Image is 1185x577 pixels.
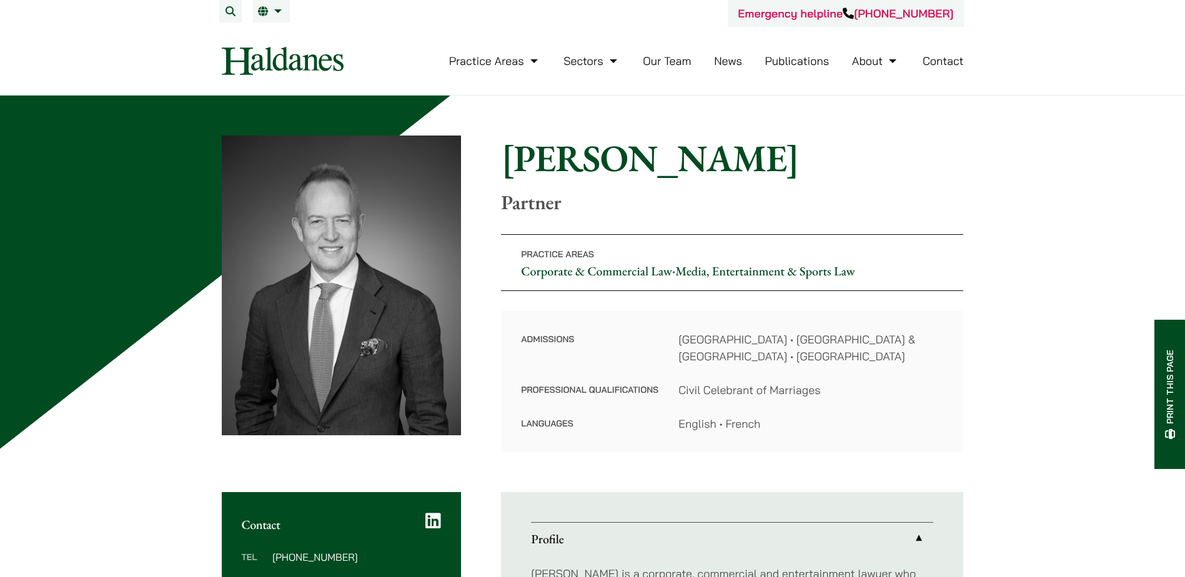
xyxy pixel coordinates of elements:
[425,512,441,530] a: LinkedIn
[258,6,285,16] a: EN
[923,54,964,68] a: Contact
[242,552,267,577] dt: Tel
[272,552,441,562] dd: [PHONE_NUMBER]
[521,415,658,432] dt: Languages
[563,54,620,68] a: Sectors
[738,6,953,21] a: Emergency helpline[PHONE_NUMBER]
[521,249,594,260] span: Practice Areas
[675,263,855,279] a: Media, Entertainment & Sports Law
[242,517,442,532] h2: Contact
[501,136,963,180] h1: [PERSON_NAME]
[501,234,963,291] p: •
[765,54,830,68] a: Publications
[643,54,691,68] a: Our Team
[521,331,658,382] dt: Admissions
[852,54,900,68] a: About
[521,382,658,415] dt: Professional Qualifications
[678,415,943,432] dd: English • French
[501,190,963,214] p: Partner
[449,54,541,68] a: Practice Areas
[678,382,943,398] dd: Civil Celebrant of Marriages
[678,331,943,365] dd: [GEOGRAPHIC_DATA] • [GEOGRAPHIC_DATA] & [GEOGRAPHIC_DATA] • [GEOGRAPHIC_DATA]
[521,263,672,279] a: Corporate & Commercial Law
[222,47,344,75] img: Logo of Haldanes
[714,54,742,68] a: News
[531,523,933,555] a: Profile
